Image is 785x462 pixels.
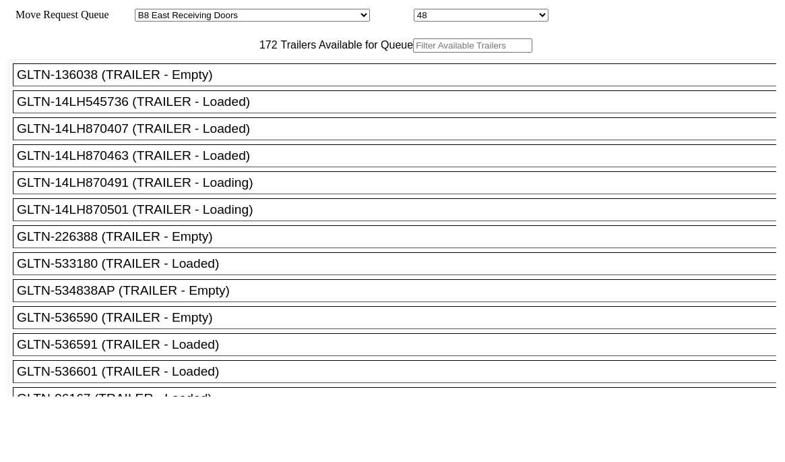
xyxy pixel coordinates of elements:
[17,202,784,217] div: GLTN-14LH870501 (TRAILER - Loading)
[17,310,784,325] div: GLTN-536590 (TRAILER - Empty)
[17,256,784,271] div: GLTN-533180 (TRAILER - Loaded)
[278,39,414,51] span: Trailers Available for Queue
[9,9,109,20] span: Move Request Queue
[17,391,784,406] div: GLTN-96167 (TRAILER - Loaded)
[17,364,784,379] div: GLTN-536601 (TRAILER - Loaded)
[253,39,278,51] span: 172
[17,175,784,190] div: GLTN-14LH870491 (TRAILER - Loading)
[17,148,784,163] div: GLTN-14LH870463 (TRAILER - Loaded)
[373,9,411,20] span: Location
[17,94,784,109] div: GLTN-14LH545736 (TRAILER - Loaded)
[413,38,532,53] input: Filter Available Trailers
[17,337,784,352] div: GLTN-536591 (TRAILER - Loaded)
[111,9,132,20] span: Area
[17,121,784,136] div: GLTN-14LH870407 (TRAILER - Loaded)
[17,229,784,244] div: GLTN-226388 (TRAILER - Empty)
[17,67,784,82] div: GLTN-136038 (TRAILER - Empty)
[17,283,784,298] div: GLTN-534838AP (TRAILER - Empty)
